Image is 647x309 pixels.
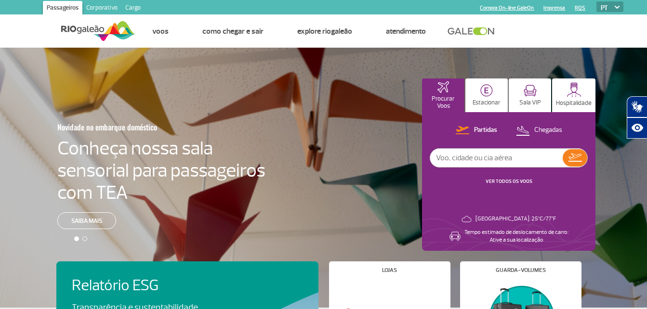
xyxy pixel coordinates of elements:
a: Saiba mais [57,212,116,229]
a: Como chegar e sair [202,26,264,36]
a: Atendimento [386,26,426,36]
img: hospitality.svg [567,82,581,97]
img: carParkingHome.svg [480,84,493,97]
button: VER TODOS OS VOOS [483,178,535,185]
p: Procurar Voos [427,95,460,110]
input: Voo, cidade ou cia aérea [430,149,563,167]
h4: Relatório ESG [72,277,225,295]
p: Chegadas [534,126,562,135]
p: Tempo estimado de deslocamento de carro: Ative a sua localização [464,229,568,244]
a: Explore RIOgaleão [297,26,352,36]
button: Abrir recursos assistivos. [627,117,647,139]
p: Estacionar [473,99,501,106]
button: Abrir tradutor de língua de sinais. [627,96,647,117]
a: RQS [575,5,585,11]
img: airplaneHomeActive.svg [437,81,449,93]
a: Imprensa [543,5,565,11]
p: Hospitalidade [556,100,592,107]
p: Sala VIP [519,99,541,106]
a: Corporativo [82,1,121,16]
h3: Novidade no embarque doméstico [57,117,218,137]
a: Compra On-line GaleOn [480,5,534,11]
a: Cargo [121,1,145,16]
h4: Lojas [382,268,397,273]
button: Hospitalidade [552,78,595,112]
p: Partidas [474,126,497,135]
button: Sala VIP [509,78,551,112]
button: Chegadas [513,124,565,137]
h4: Guarda-volumes [496,268,546,273]
button: Partidas [453,124,500,137]
button: Procurar Voos [422,78,464,112]
a: Passageiros [43,1,82,16]
p: [GEOGRAPHIC_DATA]: 25°C/77°F [475,215,556,223]
h4: Conheça nossa sala sensorial para passageiros com TEA [57,137,265,204]
a: VER TODOS OS VOOS [486,178,532,184]
img: vipRoom.svg [524,85,537,97]
a: Voos [152,26,169,36]
button: Estacionar [465,78,508,112]
div: Plugin de acessibilidade da Hand Talk. [627,96,647,139]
